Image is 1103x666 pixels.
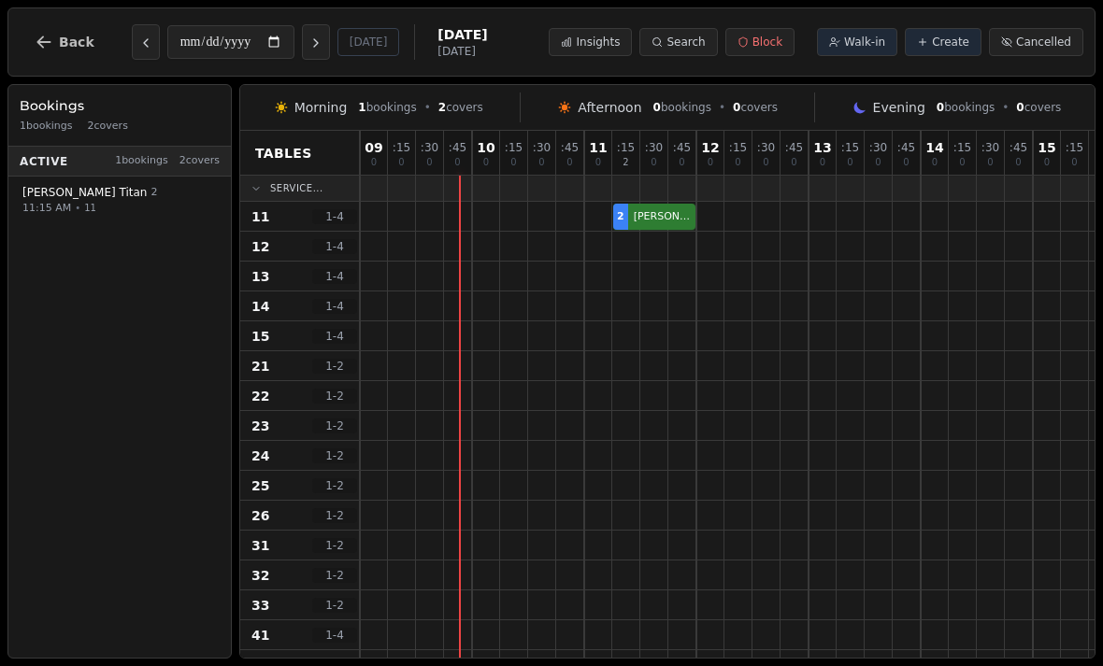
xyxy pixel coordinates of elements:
[1015,158,1021,167] span: 0
[358,101,365,114] span: 1
[719,100,725,115] span: •
[897,142,915,153] span: : 45
[639,28,717,56] button: Search
[251,536,269,555] span: 31
[873,98,925,117] span: Evening
[150,185,157,201] span: 2
[510,158,516,167] span: 0
[20,96,220,115] h3: Bookings
[937,101,944,114] span: 0
[398,158,404,167] span: 0
[1016,100,1061,115] span: covers
[438,101,446,114] span: 2
[393,142,410,153] span: : 15
[533,142,551,153] span: : 30
[1038,141,1055,154] span: 15
[312,478,357,493] span: 1 - 2
[645,142,663,153] span: : 30
[358,100,416,115] span: bookings
[312,389,357,404] span: 1 - 2
[20,153,68,168] span: Active
[426,158,432,167] span: 0
[763,158,768,167] span: 0
[937,100,995,115] span: bookings
[578,98,641,117] span: Afternoon
[251,207,269,226] span: 11
[337,28,400,56] button: [DATE]
[251,476,269,495] span: 25
[75,201,80,215] span: •
[679,158,684,167] span: 0
[959,158,965,167] span: 0
[561,142,579,153] span: : 45
[623,158,628,167] span: 2
[251,417,269,435] span: 23
[421,142,438,153] span: : 30
[424,100,431,115] span: •
[312,628,357,643] span: 1 - 4
[454,158,460,167] span: 0
[953,142,971,153] span: : 15
[251,237,269,256] span: 12
[1066,142,1083,153] span: : 15
[791,158,796,167] span: 0
[729,142,747,153] span: : 15
[733,101,740,114] span: 0
[251,596,269,615] span: 33
[813,141,831,154] span: 13
[477,141,494,154] span: 10
[179,153,220,169] span: 2 covers
[312,299,357,314] span: 1 - 4
[270,181,323,195] span: Service...
[752,35,782,50] span: Block
[312,329,357,344] span: 1 - 4
[294,98,348,117] span: Morning
[1044,158,1050,167] span: 0
[701,141,719,154] span: 12
[312,418,357,433] span: 1 - 2
[312,209,357,224] span: 1 - 4
[725,28,795,56] button: Block
[595,158,601,167] span: 0
[302,24,330,60] button: Next day
[84,201,96,215] span: 11
[617,209,624,225] span: 2
[653,100,711,115] span: bookings
[925,141,943,154] span: 14
[251,506,269,525] span: 26
[22,200,71,216] span: 11:15 AM
[673,142,691,153] span: : 45
[505,142,523,153] span: : 15
[1002,100,1009,115] span: •
[251,566,269,585] span: 32
[132,24,160,60] button: Previous day
[987,158,993,167] span: 0
[312,598,357,613] span: 1 - 2
[312,568,357,583] span: 1 - 2
[312,359,357,374] span: 1 - 2
[1010,142,1027,153] span: : 45
[817,28,897,56] button: Walk-in
[844,35,885,50] span: Walk-in
[312,448,357,463] span: 1 - 2
[869,142,887,153] span: : 30
[757,142,775,153] span: : 30
[653,101,661,114] span: 0
[371,158,377,167] span: 0
[785,142,803,153] span: : 45
[251,357,269,376] span: 21
[905,28,981,56] button: Create
[566,158,572,167] span: 0
[312,239,357,254] span: 1 - 4
[820,158,825,167] span: 0
[437,44,487,59] span: [DATE]
[365,141,382,154] span: 09
[437,25,487,44] span: [DATE]
[875,158,881,167] span: 0
[538,158,544,167] span: 0
[251,626,269,645] span: 41
[630,209,692,225] span: [PERSON_NAME] Titan
[255,144,312,163] span: Tables
[549,28,632,56] button: Insights
[20,119,73,135] span: 1 bookings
